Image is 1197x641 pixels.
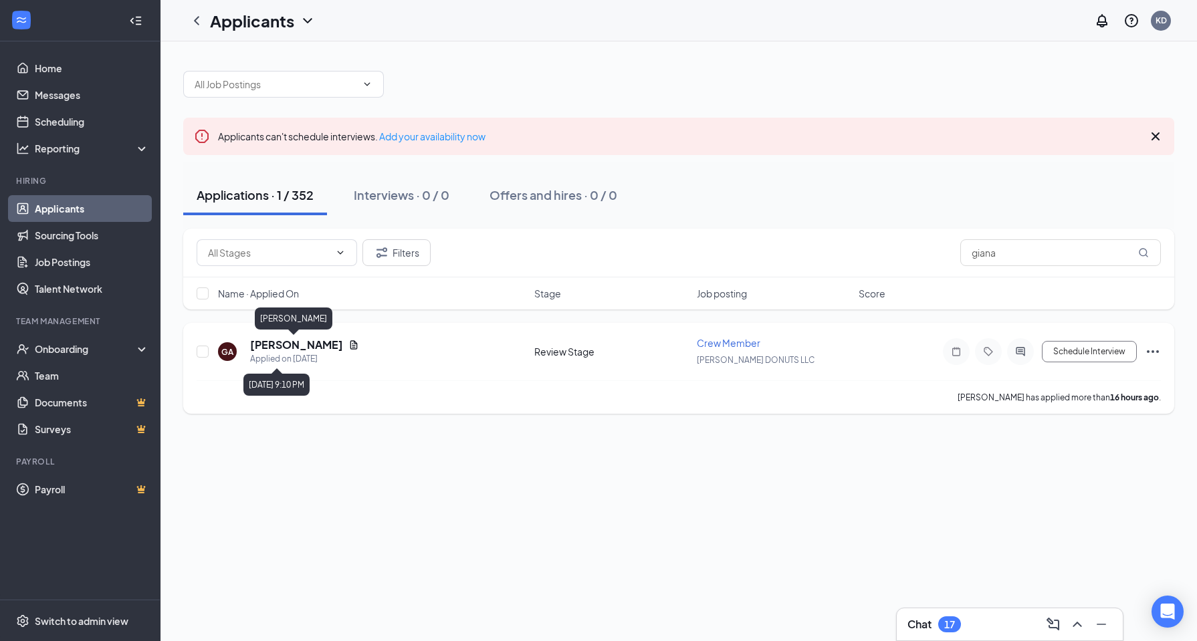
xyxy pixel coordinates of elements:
[534,345,689,358] div: Review Stage
[189,13,205,29] svg: ChevronLeft
[697,287,747,300] span: Job posting
[1042,341,1137,362] button: Schedule Interview
[35,614,128,628] div: Switch to admin view
[16,142,29,155] svg: Analysis
[1069,616,1085,632] svg: ChevronUp
[243,374,310,396] div: [DATE] 9:10 PM
[1043,614,1064,635] button: ComposeMessage
[218,130,485,142] span: Applicants can't schedule interviews.
[697,355,814,365] span: [PERSON_NAME] DONUTS LLC
[1148,128,1164,144] svg: Cross
[35,275,149,302] a: Talent Network
[16,456,146,467] div: Payroll
[250,338,343,352] h5: [PERSON_NAME]
[35,342,138,356] div: Onboarding
[1045,616,1061,632] svg: ComposeMessage
[35,476,149,503] a: PayrollCrown
[250,352,359,366] div: Applied on [DATE]
[379,130,485,142] a: Add your availability now
[1123,13,1139,29] svg: QuestionInfo
[195,77,356,92] input: All Job Postings
[1067,614,1088,635] button: ChevronUp
[1093,616,1109,632] svg: Minimize
[1156,15,1167,26] div: KD
[362,239,431,266] button: Filter Filters
[35,82,149,108] a: Messages
[948,346,964,357] svg: Note
[16,614,29,628] svg: Settings
[534,287,561,300] span: Stage
[1012,346,1028,357] svg: ActiveChat
[958,392,1161,403] p: [PERSON_NAME] has applied more than .
[194,128,210,144] svg: Error
[35,362,149,389] a: Team
[1152,596,1184,628] div: Open Intercom Messenger
[35,142,150,155] div: Reporting
[35,249,149,275] a: Job Postings
[980,346,996,357] svg: Tag
[1138,247,1149,258] svg: MagnifyingGlass
[300,13,316,29] svg: ChevronDown
[221,346,233,358] div: GA
[35,195,149,222] a: Applicants
[335,247,346,258] svg: ChevronDown
[960,239,1161,266] input: Search in applications
[35,416,149,442] a: SurveysCrown
[210,9,294,32] h1: Applicants
[16,315,146,327] div: Team Management
[208,245,330,260] input: All Stages
[15,13,28,27] svg: WorkstreamLogo
[16,175,146,186] div: Hiring
[1110,392,1159,402] b: 16 hours ago
[35,389,149,416] a: DocumentsCrown
[697,337,760,349] span: Crew Member
[16,342,29,356] svg: UserCheck
[35,222,149,249] a: Sourcing Tools
[362,79,372,90] svg: ChevronDown
[1145,344,1161,360] svg: Ellipses
[907,617,932,632] h3: Chat
[354,186,449,203] div: Interviews · 0 / 0
[129,14,142,27] svg: Collapse
[944,619,955,630] div: 17
[197,186,314,203] div: Applications · 1 / 352
[489,186,617,203] div: Offers and hires · 0 / 0
[35,108,149,135] a: Scheduling
[348,340,359,350] svg: Document
[374,245,390,261] svg: Filter
[255,307,332,330] div: [PERSON_NAME]
[1094,13,1110,29] svg: Notifications
[218,287,299,300] span: Name · Applied On
[35,55,149,82] a: Home
[859,287,885,300] span: Score
[1091,614,1112,635] button: Minimize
